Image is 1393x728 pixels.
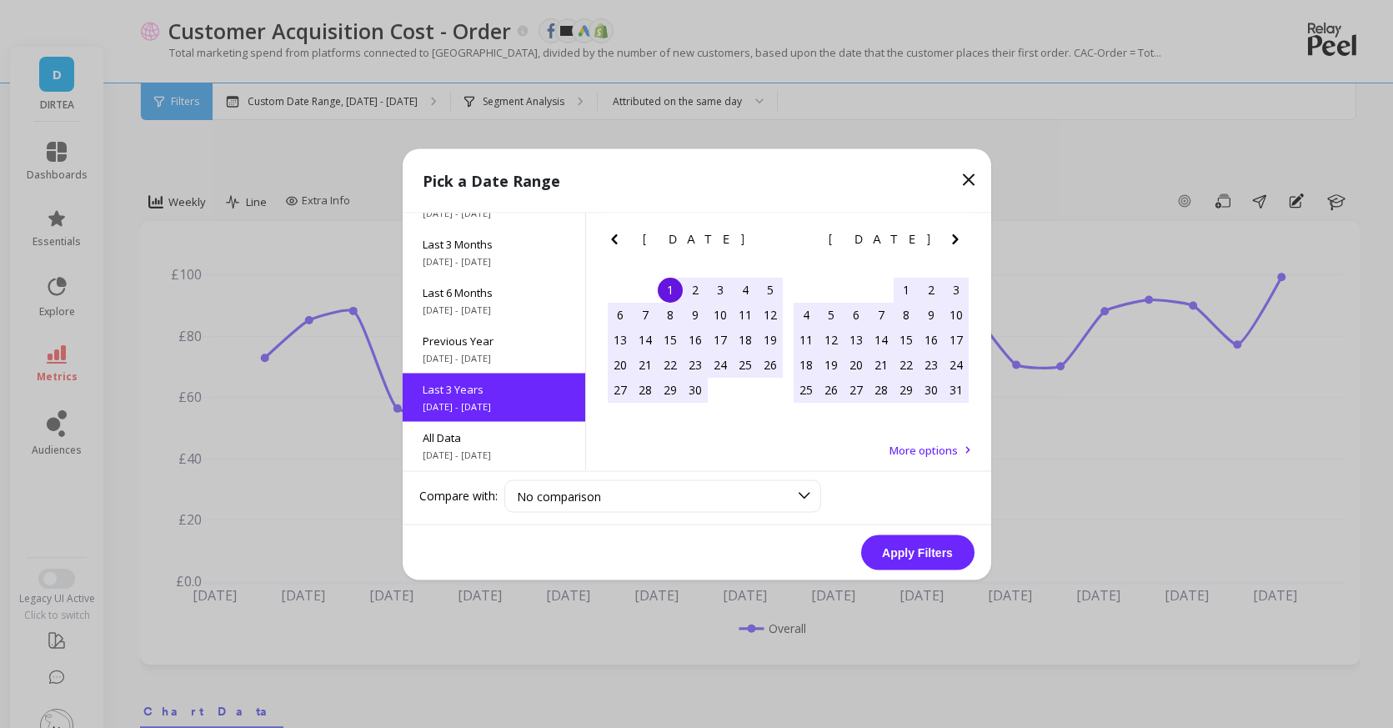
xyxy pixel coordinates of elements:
div: Choose Thursday, December 1st, 2022 [894,277,919,302]
span: All Data [423,429,565,444]
span: [DATE] - [DATE] [423,399,565,413]
div: Choose Sunday, November 27th, 2022 [608,377,633,402]
div: Choose Wednesday, November 23rd, 2022 [683,352,708,377]
div: Choose Sunday, December 25th, 2022 [794,377,819,402]
div: Choose Wednesday, December 28th, 2022 [869,377,894,402]
button: Apply Filters [861,535,975,570]
div: Choose Monday, December 19th, 2022 [819,352,844,377]
span: [DATE] - [DATE] [423,254,565,268]
div: Choose Thursday, December 15th, 2022 [894,327,919,352]
div: month 2022-12 [794,277,969,402]
div: Choose Friday, November 18th, 2022 [733,327,758,352]
div: Choose Wednesday, December 7th, 2022 [869,302,894,327]
span: Last 6 Months [423,284,565,299]
div: Choose Sunday, November 6th, 2022 [608,302,633,327]
div: Choose Thursday, November 10th, 2022 [708,302,733,327]
div: Choose Tuesday, November 29th, 2022 [658,377,683,402]
div: Choose Saturday, December 17th, 2022 [944,327,969,352]
div: Choose Friday, December 2nd, 2022 [919,277,944,302]
div: Choose Friday, December 9th, 2022 [919,302,944,327]
span: [DATE] - [DATE] [423,448,565,461]
div: Choose Tuesday, December 13th, 2022 [844,327,869,352]
span: [DATE] - [DATE] [423,351,565,364]
button: Next Month [759,228,786,255]
div: Choose Monday, November 28th, 2022 [633,377,658,402]
div: Choose Tuesday, November 1st, 2022 [658,277,683,302]
div: Choose Friday, December 16th, 2022 [919,327,944,352]
div: Choose Wednesday, November 16th, 2022 [683,327,708,352]
span: Last 3 Months [423,236,565,251]
div: Choose Wednesday, December 14th, 2022 [869,327,894,352]
div: Choose Saturday, December 3rd, 2022 [944,277,969,302]
div: Choose Friday, December 23rd, 2022 [919,352,944,377]
div: Choose Tuesday, December 20th, 2022 [844,352,869,377]
div: Choose Thursday, November 17th, 2022 [708,327,733,352]
span: Last 3 Years [423,381,565,396]
div: Choose Saturday, November 26th, 2022 [758,352,783,377]
button: Previous Month [604,228,631,255]
div: month 2022-11 [608,277,783,402]
span: Previous Year [423,333,565,348]
div: Choose Sunday, November 20th, 2022 [608,352,633,377]
div: Choose Monday, December 12th, 2022 [819,327,844,352]
span: [DATE] - [DATE] [423,303,565,316]
div: Choose Friday, November 25th, 2022 [733,352,758,377]
span: More options [889,442,958,457]
div: Choose Saturday, December 24th, 2022 [944,352,969,377]
div: Choose Sunday, December 18th, 2022 [794,352,819,377]
div: Choose Saturday, November 12th, 2022 [758,302,783,327]
div: Choose Sunday, December 11th, 2022 [794,327,819,352]
p: Pick a Date Range [423,168,560,192]
div: Choose Wednesday, November 30th, 2022 [683,377,708,402]
div: Choose Saturday, December 31st, 2022 [944,377,969,402]
div: Choose Friday, November 11th, 2022 [733,302,758,327]
div: Choose Thursday, December 29th, 2022 [894,377,919,402]
div: Choose Sunday, November 13th, 2022 [608,327,633,352]
div: Choose Wednesday, November 2nd, 2022 [683,277,708,302]
span: No comparison [517,488,601,504]
div: Choose Friday, December 30th, 2022 [919,377,944,402]
button: Previous Month [789,228,816,255]
div: Choose Monday, November 21st, 2022 [633,352,658,377]
div: Choose Saturday, November 5th, 2022 [758,277,783,302]
div: Choose Thursday, November 24th, 2022 [708,352,733,377]
div: Choose Tuesday, December 6th, 2022 [844,302,869,327]
label: Compare with: [419,488,498,505]
div: Choose Wednesday, November 9th, 2022 [683,302,708,327]
div: Choose Sunday, December 4th, 2022 [794,302,819,327]
div: Choose Tuesday, November 22nd, 2022 [658,352,683,377]
div: Choose Thursday, December 8th, 2022 [894,302,919,327]
span: [DATE] [829,232,933,245]
div: Choose Saturday, November 19th, 2022 [758,327,783,352]
div: Choose Saturday, December 10th, 2022 [944,302,969,327]
div: Choose Friday, November 4th, 2022 [733,277,758,302]
div: Choose Monday, November 7th, 2022 [633,302,658,327]
span: [DATE] - [DATE] [423,206,565,219]
div: Choose Tuesday, December 27th, 2022 [844,377,869,402]
div: Choose Tuesday, November 8th, 2022 [658,302,683,327]
div: Choose Monday, November 14th, 2022 [633,327,658,352]
div: Choose Monday, December 26th, 2022 [819,377,844,402]
div: Choose Wednesday, December 21st, 2022 [869,352,894,377]
div: Choose Thursday, December 22nd, 2022 [894,352,919,377]
span: [DATE] [643,232,747,245]
button: Next Month [945,228,972,255]
div: Choose Monday, December 5th, 2022 [819,302,844,327]
div: Choose Thursday, November 3rd, 2022 [708,277,733,302]
div: Choose Tuesday, November 15th, 2022 [658,327,683,352]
